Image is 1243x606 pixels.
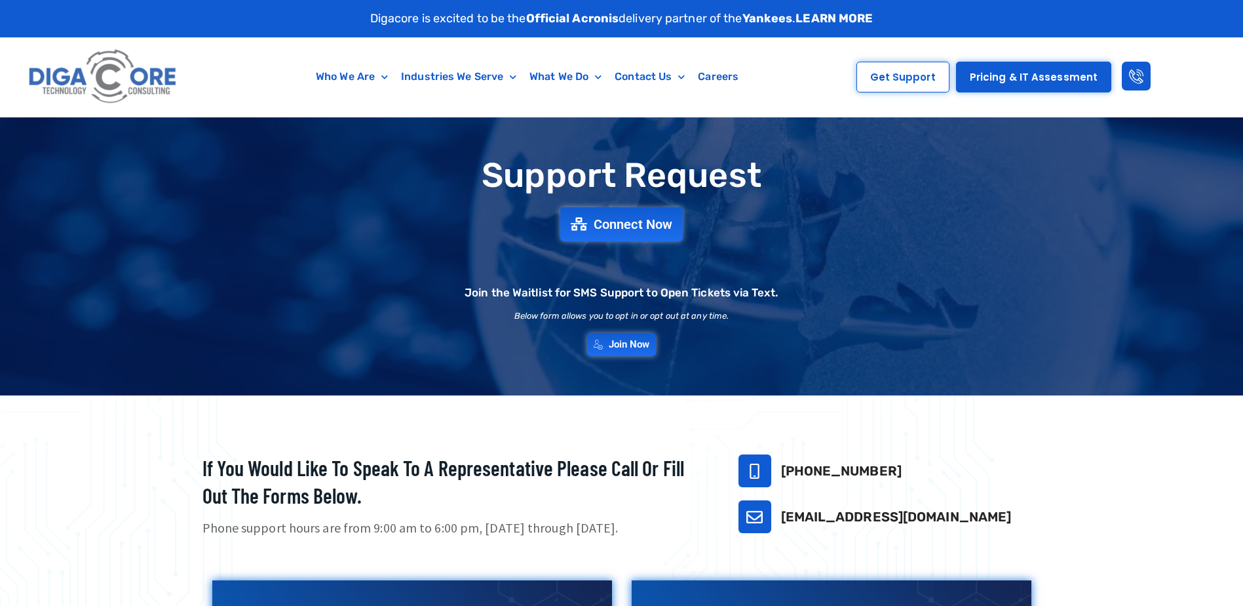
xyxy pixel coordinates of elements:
[309,62,394,92] a: Who We Are
[594,218,672,231] span: Connect Now
[523,62,608,92] a: What We Do
[738,500,771,533] a: support@digacore.com
[609,340,650,350] span: Join Now
[560,207,683,241] a: Connect Now
[781,509,1012,525] a: [EMAIL_ADDRESS][DOMAIN_NAME]
[691,62,745,92] a: Careers
[394,62,523,92] a: Industries We Serve
[465,287,778,298] h2: Join the Waitlist for SMS Support to Open Tickets via Text.
[202,519,706,538] p: Phone support hours are from 9:00 am to 6:00 pm, [DATE] through [DATE].
[956,62,1111,92] a: Pricing & IT Assessment
[25,44,182,110] img: Digacore logo 1
[514,312,729,320] h2: Below form allows you to opt in or opt out at any time.
[170,157,1074,194] h1: Support Request
[781,463,902,479] a: [PHONE_NUMBER]
[738,455,771,487] a: 732-646-5725
[202,455,706,509] h2: If you would like to speak to a representative please call or fill out the forms below.
[856,62,949,92] a: Get Support
[870,72,936,82] span: Get Support
[587,333,657,356] a: Join Now
[370,10,873,28] p: Digacore is excited to be the delivery partner of the .
[795,11,873,26] a: LEARN MORE
[742,11,793,26] strong: Yankees
[608,62,691,92] a: Contact Us
[526,11,619,26] strong: Official Acronis
[970,72,1098,82] span: Pricing & IT Assessment
[244,62,810,92] nav: Menu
